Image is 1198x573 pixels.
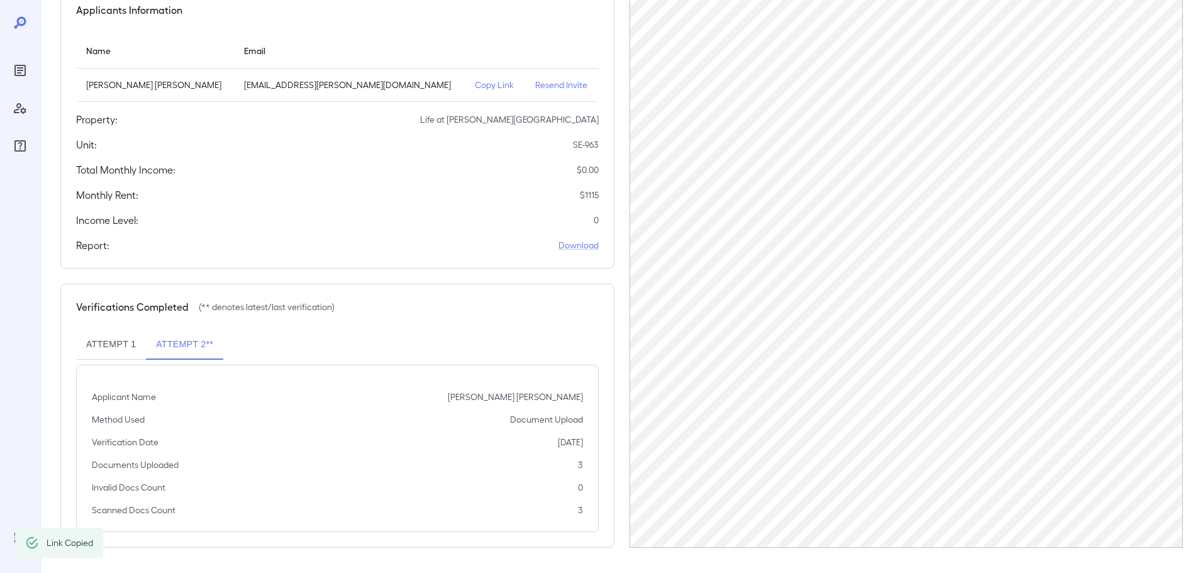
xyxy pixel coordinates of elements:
table: simple table [76,33,599,102]
p: [DATE] [558,436,583,448]
th: Name [76,33,234,69]
h5: Total Monthly Income: [76,162,175,177]
p: $ 1115 [580,189,599,201]
p: Invalid Docs Count [92,481,165,494]
p: Resend Invite [535,79,589,91]
h5: Monthly Rent: [76,187,138,203]
p: Verification Date [92,436,158,448]
p: $ 0.00 [577,164,599,176]
p: Document Upload [510,413,583,426]
div: Log Out [10,528,30,548]
p: Copy Link [475,79,515,91]
p: Scanned Docs Count [92,504,175,516]
p: (** denotes latest/last verification) [199,301,335,313]
div: Reports [10,60,30,81]
h5: Applicants Information [76,3,182,18]
th: Email [234,33,465,69]
h5: Income Level: [76,213,138,228]
p: Documents Uploaded [92,459,179,471]
button: Attempt 1 [76,330,146,360]
h5: Report: [76,238,109,253]
a: Download [558,239,599,252]
p: Applicant Name [92,391,156,403]
p: 3 [578,504,583,516]
button: Attempt 2** [146,330,223,360]
p: 0 [594,214,599,226]
h5: Unit: [76,137,97,152]
div: Link Copied [47,531,93,554]
h5: Verifications Completed [76,299,189,314]
p: [EMAIL_ADDRESS][PERSON_NAME][DOMAIN_NAME] [244,79,455,91]
p: Method Used [92,413,145,426]
p: Life at [PERSON_NAME][GEOGRAPHIC_DATA] [420,113,599,126]
div: FAQ [10,136,30,156]
div: Manage Users [10,98,30,118]
h5: Property: [76,112,118,127]
p: [PERSON_NAME] [PERSON_NAME] [86,79,224,91]
p: SE-963 [573,138,599,151]
p: 0 [578,481,583,494]
p: 3 [578,459,583,471]
p: [PERSON_NAME] [PERSON_NAME] [448,391,583,403]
